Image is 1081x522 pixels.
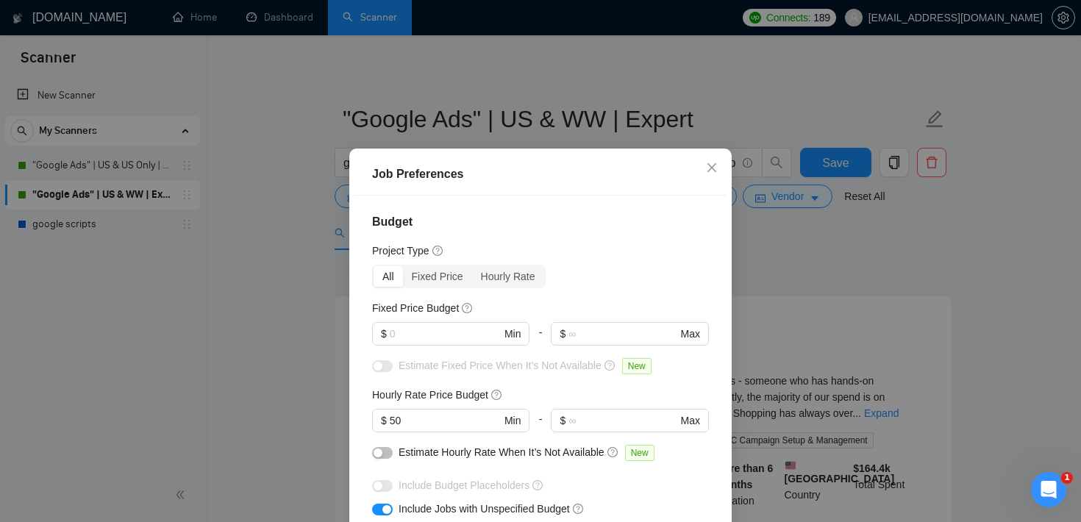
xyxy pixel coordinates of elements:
iframe: Intercom live chat [1031,472,1066,507]
span: New [622,358,652,374]
span: close [706,162,718,174]
span: question-circle [607,446,619,458]
div: - [529,322,551,357]
span: New [625,445,654,461]
span: $ [381,326,387,342]
span: question-circle [604,360,616,371]
button: Close [692,149,732,188]
h5: Hourly Rate Price Budget [372,387,488,403]
input: ∞ [568,412,677,429]
h5: Project Type [372,243,429,259]
span: Estimate Fixed Price When It’s Not Available [399,360,602,371]
span: $ [381,412,387,429]
span: question-circle [491,389,503,401]
span: Include Jobs with Unspecified Budget [399,503,570,515]
div: All [374,266,403,287]
span: Include Budget Placeholders [399,479,529,491]
span: Max [681,326,700,342]
span: $ [560,326,566,342]
span: Min [504,412,521,429]
span: Max [681,412,700,429]
div: - [529,409,551,444]
div: Job Preferences [372,165,709,183]
span: question-circle [573,503,585,515]
span: $ [560,412,566,429]
h5: Fixed Price Budget [372,300,459,316]
h4: Budget [372,213,709,231]
div: Fixed Price [403,266,472,287]
input: ∞ [568,326,677,342]
span: question-circle [532,479,544,491]
span: 1 [1061,472,1073,484]
span: Min [504,326,521,342]
div: Hourly Rate [472,266,544,287]
input: 0 [390,412,502,429]
input: 0 [390,326,502,342]
span: Estimate Hourly Rate When It’s Not Available [399,446,604,458]
span: question-circle [432,245,444,257]
span: question-circle [462,302,474,314]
